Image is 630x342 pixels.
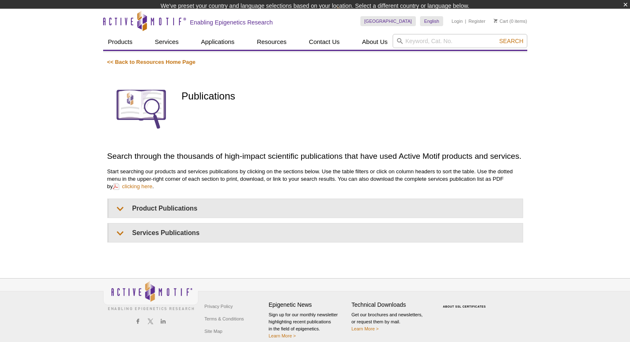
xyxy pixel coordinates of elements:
a: English [420,16,443,26]
a: Privacy Policy [203,300,235,313]
h4: Epigenetic News [269,301,348,308]
a: clicking here [113,182,152,190]
a: ABOUT SSL CERTIFICATES [443,305,486,308]
a: Services [150,34,184,50]
h4: Technical Downloads [352,301,430,308]
img: Change Here [337,6,359,26]
li: | [465,16,466,26]
h2: Enabling Epigenetics Research [190,19,273,26]
a: Register [468,18,485,24]
p: Start searching our products and services publications by clicking on the sections below. Use the... [107,168,523,190]
a: Terms & Conditions [203,313,246,325]
summary: Product Publications [109,199,523,218]
img: Your Cart [494,19,497,23]
a: About Us [357,34,393,50]
a: Login [451,18,463,24]
table: Click to Verify - This site chose Symantec SSL for secure e-commerce and confidential communicati... [434,293,497,311]
button: Search [497,37,526,45]
a: Contact Us [304,34,345,50]
a: Learn More > [352,326,379,331]
h2: Search through the thousands of high-impact scientific publications that have used Active Motif p... [107,150,523,162]
p: Sign up for our monthly newsletter highlighting recent publications in the field of epigenetics. [269,311,348,340]
a: Resources [252,34,292,50]
input: Keyword, Cat. No. [393,34,527,48]
a: Cart [494,18,508,24]
summary: Services Publications [109,223,523,242]
li: (0 items) [494,16,527,26]
h1: Publications [181,91,523,103]
a: Products [103,34,138,50]
span: Search [499,38,523,44]
a: [GEOGRAPHIC_DATA] [360,16,416,26]
p: Get our brochures and newsletters, or request them by mail. [352,311,430,332]
a: Site Map [203,325,224,337]
img: Publications [107,74,176,143]
img: Active Motif, [103,279,198,312]
a: << Back to Resources Home Page [107,59,196,65]
a: Applications [196,34,239,50]
a: Learn More > [269,333,296,338]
